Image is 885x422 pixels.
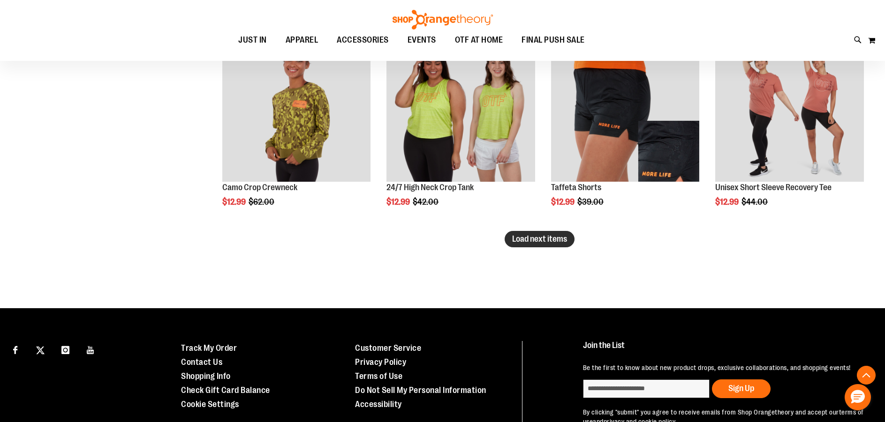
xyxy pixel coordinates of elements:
[355,357,406,367] a: Privacy Policy
[249,197,276,207] span: $62.00
[181,343,237,353] a: Track My Order
[583,341,864,358] h4: Join the List
[446,30,513,51] a: OTF AT HOME
[741,197,769,207] span: $44.00
[845,384,871,410] button: Hello, have a question? Let’s chat.
[386,183,474,192] a: 24/7 High Neck Crop Tank
[222,34,371,182] img: Product image for Camo Crop Crewneck
[36,346,45,355] img: Twitter
[505,231,575,247] button: Load next items
[711,29,869,230] div: product
[551,34,700,184] a: Product image for Camo Tafetta ShortsSALE
[57,341,74,357] a: Visit our Instagram page
[712,379,771,398] button: Sign Up
[218,29,376,230] div: product
[181,385,270,395] a: Check Gift Card Balance
[551,183,601,192] a: Taffeta Shorts
[83,341,99,357] a: Visit our Youtube page
[181,357,222,367] a: Contact Us
[222,197,247,207] span: $12.99
[583,379,710,398] input: enter email
[222,183,297,192] a: Camo Crop Crewneck
[398,30,446,51] a: EVENTS
[715,197,740,207] span: $12.99
[181,371,231,381] a: Shopping Info
[355,400,402,409] a: Accessibility
[229,30,276,51] a: JUST IN
[583,363,864,372] p: Be the first to know about new product drops, exclusive collaborations, and shopping events!
[728,384,754,393] span: Sign Up
[276,30,328,51] a: APPAREL
[391,10,494,30] img: Shop Orangetheory
[551,34,700,182] img: Product image for Camo Tafetta Shorts
[386,34,535,182] img: Product image for 24/7 High Neck Crop Tank
[551,197,576,207] span: $12.99
[512,234,567,244] span: Load next items
[715,34,864,184] a: Product image for Unisex Short Sleeve Recovery TeeSALE
[857,366,876,385] button: Back To Top
[337,30,389,51] span: ACCESSORIES
[715,183,832,192] a: Unisex Short Sleeve Recovery Tee
[222,34,371,184] a: Product image for Camo Crop CrewneckSALE
[512,30,594,51] a: FINAL PUSH SALE
[32,341,49,357] a: Visit our X page
[577,197,605,207] span: $39.00
[546,29,704,230] div: product
[386,34,535,184] a: Product image for 24/7 High Neck Crop TankSALE
[413,197,440,207] span: $42.00
[408,30,436,51] span: EVENTS
[386,197,411,207] span: $12.99
[715,34,864,182] img: Product image for Unisex Short Sleeve Recovery Tee
[355,371,402,381] a: Terms of Use
[286,30,318,51] span: APPAREL
[7,341,23,357] a: Visit our Facebook page
[238,30,267,51] span: JUST IN
[355,343,421,353] a: Customer Service
[382,29,540,230] div: product
[181,400,239,409] a: Cookie Settings
[522,30,585,51] span: FINAL PUSH SALE
[327,30,398,51] a: ACCESSORIES
[455,30,503,51] span: OTF AT HOME
[355,385,486,395] a: Do Not Sell My Personal Information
